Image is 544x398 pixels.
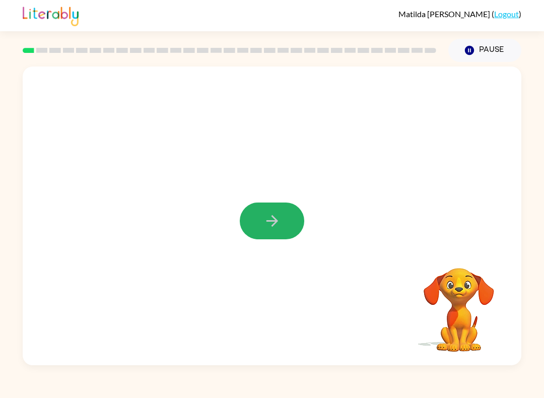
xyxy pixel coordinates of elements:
[448,39,521,62] button: Pause
[409,252,509,353] video: Your browser must support playing .mp4 files to use Literably. Please try using another browser.
[23,4,79,26] img: Literably
[398,9,521,19] div: ( )
[494,9,519,19] a: Logout
[398,9,492,19] span: Matilda [PERSON_NAME]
